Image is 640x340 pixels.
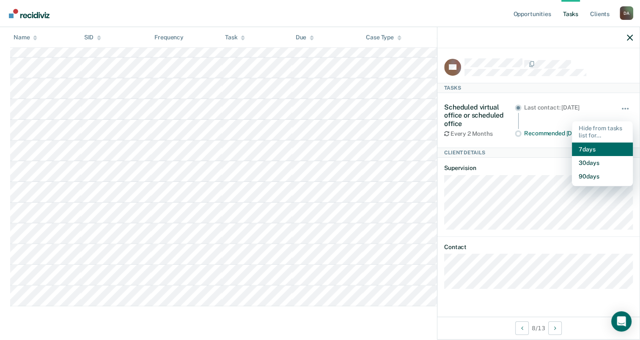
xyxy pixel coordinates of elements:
[225,34,245,41] div: Task
[296,34,314,41] div: Due
[437,317,640,339] div: 8 / 13
[524,130,609,137] div: Recommended [DATE]
[84,34,102,41] div: SID
[444,103,515,128] div: Scheduled virtual office or scheduled office
[572,121,633,143] div: Hide from tasks list for...
[9,9,49,18] img: Recidiviz
[444,165,633,172] dt: Supervision
[572,143,633,156] button: 7 days
[611,311,632,332] div: Open Intercom Messenger
[572,170,633,183] button: 90 days
[366,34,401,41] div: Case Type
[515,321,529,335] button: Previous Client
[437,148,640,158] div: Client Details
[572,156,633,170] button: 30 days
[444,244,633,251] dt: Contact
[620,6,633,20] button: Profile dropdown button
[548,321,562,335] button: Next Client
[154,34,184,41] div: Frequency
[437,83,640,93] div: Tasks
[444,130,515,137] div: Every 2 Months
[437,34,492,41] div: Supervision Level
[14,34,37,41] div: Name
[620,6,633,20] div: D A
[524,104,609,111] div: Last contact: [DATE]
